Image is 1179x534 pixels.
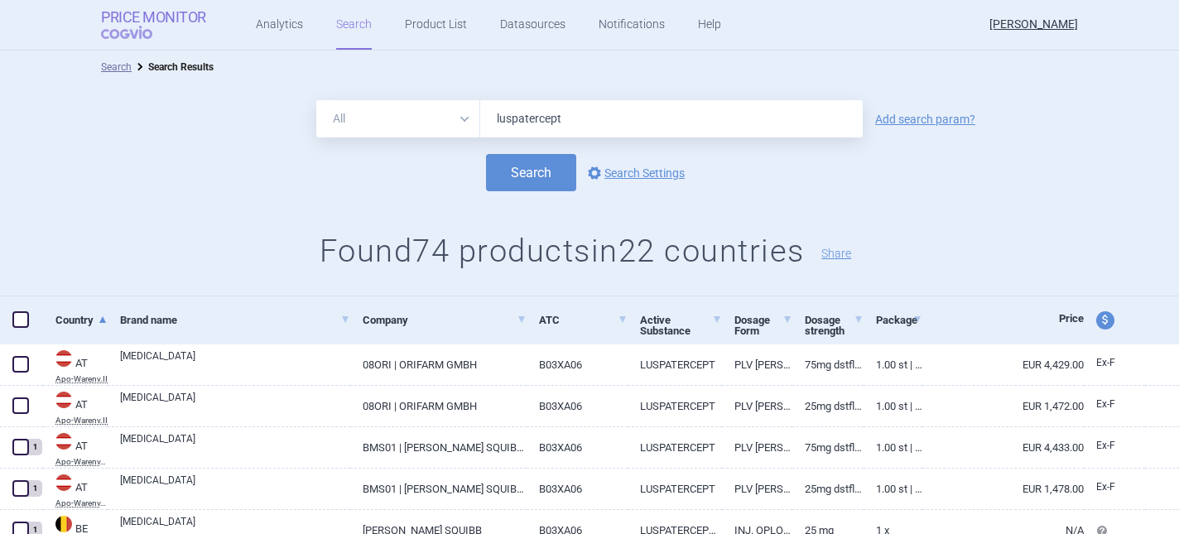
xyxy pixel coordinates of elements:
[628,427,722,468] a: LUSPATERCEPT
[792,427,863,468] a: 75MG DSTFL 50MG/ML
[722,386,792,426] a: PLV [PERSON_NAME].E.INJ-LSG
[486,154,576,191] button: Search
[1096,481,1115,493] span: Ex-factory price
[722,469,792,509] a: PLV [PERSON_NAME].E.INJ-LSG
[350,386,527,426] a: 08ORI | ORIFARM GMBH
[55,474,72,491] img: Austria
[350,344,527,385] a: 08ORI | ORIFARM GMBH
[1084,434,1145,459] a: Ex-F
[101,26,176,39] span: COGVIO
[120,349,350,378] a: [MEDICAL_DATA]
[628,344,722,385] a: LUSPATERCEPT
[722,344,792,385] a: PLV [PERSON_NAME].E.INJ-LSG
[55,416,108,425] abbr: Apo-Warenv.II — Apothekerverlag Warenverzeichnis. Online database developed by the Österreichisch...
[864,427,922,468] a: 1.00 ST | Stück
[1096,398,1115,410] span: Ex-factory price
[1096,440,1115,451] span: Ex-factory price
[1084,351,1145,376] a: Ex-F
[640,300,722,351] a: Active Substance
[101,9,206,41] a: Price MonitorCOGVIO
[527,427,628,468] a: B03XA06
[722,427,792,468] a: PLV [PERSON_NAME].E.INJ-LSG
[132,59,214,75] li: Search Results
[55,458,108,466] abbr: Apo-Warenv.III — Apothekerverlag Warenverzeichnis. Online database developed by the Österreichisc...
[922,386,1084,426] a: EUR 1,472.00
[821,248,851,259] button: Share
[1084,475,1145,500] a: Ex-F
[628,386,722,426] a: LUSPATERCEPT
[120,473,350,503] a: [MEDICAL_DATA]
[1059,312,1084,325] span: Price
[120,431,350,461] a: [MEDICAL_DATA]
[55,300,108,340] a: Country
[120,300,350,340] a: Brand name
[55,433,72,450] img: Austria
[350,469,527,509] a: BMS01 | [PERSON_NAME] SQUIBB GMBH
[876,300,922,340] a: Package
[1096,357,1115,368] span: Ex-factory price
[55,392,72,408] img: Austria
[527,344,628,385] a: B03XA06
[864,469,922,509] a: 1.00 ST | Stück
[350,427,527,468] a: BMS01 | [PERSON_NAME] SQUIBB GMBH
[792,469,863,509] a: 25MG DSTFL 50MG/ML
[527,469,628,509] a: B03XA06
[43,390,108,425] a: ATATApo-Warenv.II
[43,431,108,466] a: ATATApo-Warenv.III
[527,386,628,426] a: B03XA06
[55,375,108,383] abbr: Apo-Warenv.II — Apothekerverlag Warenverzeichnis. Online database developed by the Österreichisch...
[864,344,922,385] a: 1.00 ST | Stück
[101,9,206,26] strong: Price Monitor
[148,61,214,73] strong: Search Results
[120,390,350,420] a: [MEDICAL_DATA]
[43,349,108,383] a: ATATApo-Warenv.II
[734,300,792,351] a: Dosage Form
[55,516,72,532] img: Belgium
[101,59,132,75] li: Search
[101,61,132,73] a: Search
[792,386,863,426] a: 25MG DSTFL 50MG/ML
[628,469,722,509] a: LUSPATERCEPT
[864,386,922,426] a: 1.00 ST | Stück
[875,113,975,125] a: Add search param?
[922,344,1084,385] a: EUR 4,429.00
[922,427,1084,468] a: EUR 4,433.00
[792,344,863,385] a: 75MG DSTFL 50MG/ML
[55,499,108,508] abbr: Apo-Warenv.III — Apothekerverlag Warenverzeichnis. Online database developed by the Österreichisc...
[55,350,72,367] img: Austria
[539,300,628,340] a: ATC
[805,300,863,351] a: Dosage strength
[1084,392,1145,417] a: Ex-F
[585,163,685,183] a: Search Settings
[27,480,42,497] div: 1
[363,300,527,340] a: Company
[922,469,1084,509] a: EUR 1,478.00
[27,439,42,455] div: 1
[43,473,108,508] a: ATATApo-Warenv.III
